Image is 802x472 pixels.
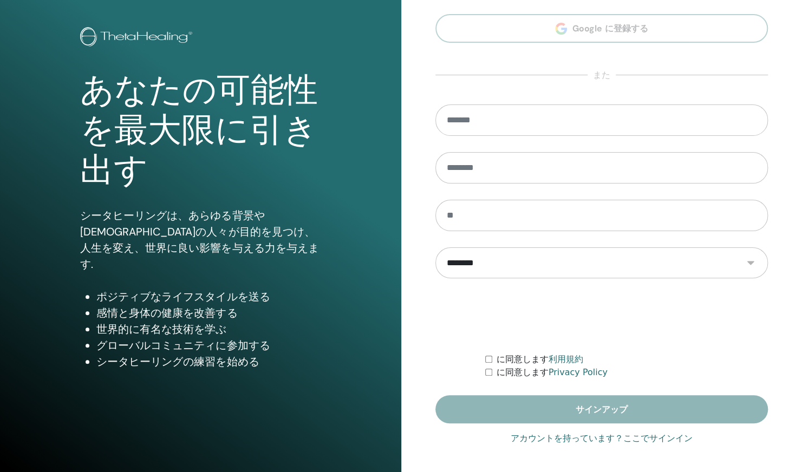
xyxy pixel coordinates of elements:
li: ポジティブなライフスタイルを送る [96,289,321,305]
li: グローバルコミュニティに参加する [96,337,321,353]
li: 感情と身体の健康を改善する [96,305,321,321]
label: に同意します [497,353,583,366]
p: シータヒーリングは、あらゆる背景や[DEMOGRAPHIC_DATA]の人々が目的を見つけ、人生を変え、世界に良い影響を与える力を与えます. [80,207,321,272]
li: 世界的に有名な技術を学ぶ [96,321,321,337]
iframe: reCAPTCHA [519,294,684,337]
label: に同意します [497,366,608,379]
span: また [588,69,616,82]
h1: あなたの可能性を最大限に引き出す [80,70,321,191]
li: シータヒーリングの練習を始める [96,353,321,370]
a: 利用規約 [549,354,583,364]
a: Privacy Policy [549,367,608,377]
a: アカウントを持っています？ここでサインイン [511,432,693,445]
